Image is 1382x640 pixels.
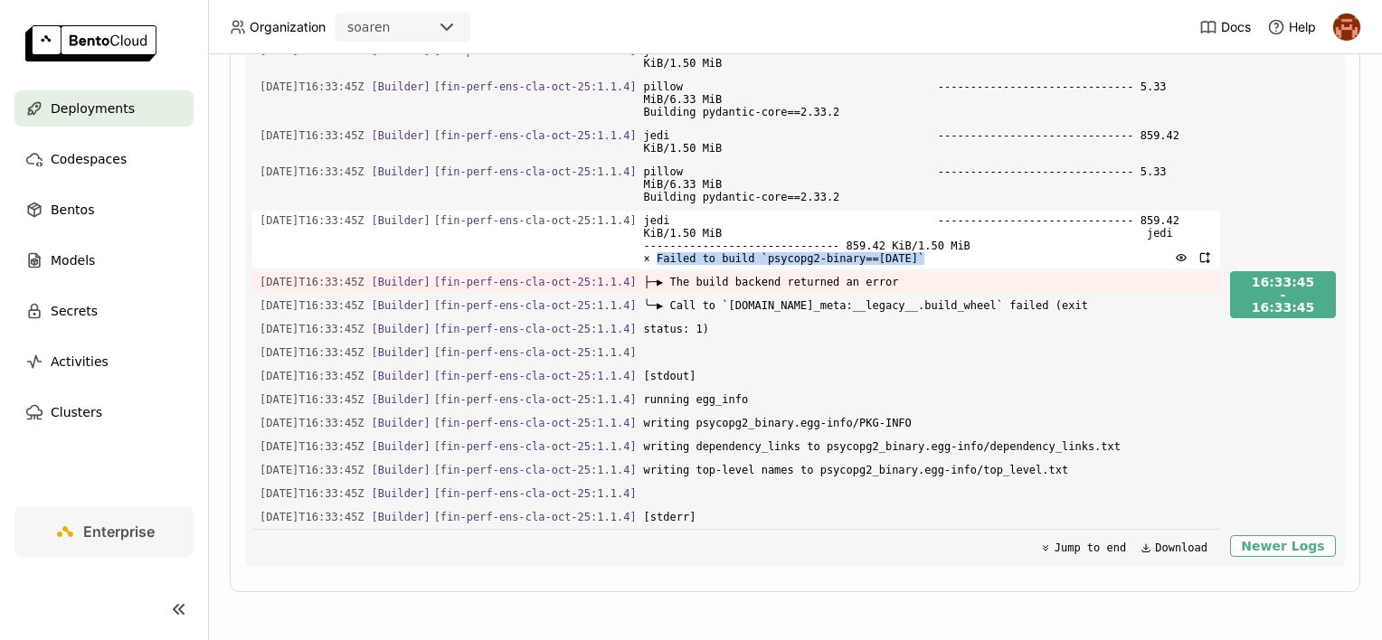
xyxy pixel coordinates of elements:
span: Codespaces [51,148,127,170]
img: logo [25,25,156,61]
span: [Builder] [372,276,431,288]
button: Newer Logs [1230,535,1336,557]
div: Help [1267,18,1316,36]
span: pillow ------------------------------ 5.33 MiB/6.33 MiB Building pydantic-core==2.33.2 [644,77,1213,122]
span: 2025-10-15T16:33:45.694Z [260,211,364,231]
span: running egg_info [644,390,1213,409]
span: 2025-10-15T16:33:45.694Z [260,162,364,182]
span: Bentos [51,199,94,221]
span: status: 1) [644,319,1213,339]
img: h0akoisn5opggd859j2zve66u2a2 [1333,14,1360,41]
span: [fin-perf-ens-cla-oct-25:1.1.4] [434,129,637,142]
span: Secrets [51,300,98,322]
span: Deployments [51,98,135,119]
span: [fin-perf-ens-cla-oct-25:1.1.4] [434,214,637,227]
span: writing dependency_links to psycopg2_binary.egg-info/dependency_links.txt [644,437,1213,456]
span: [fin-perf-ens-cla-oct-25:1.1.4] [434,346,637,359]
span: Enterprise [83,522,155,541]
span: 2025-10-15T16:33:45.694Z [260,272,364,292]
span: [Builder] [372,299,431,312]
span: [fin-perf-ens-cla-oct-25:1.1.4] [434,80,637,93]
a: Activities [14,344,194,380]
span: [Builder] [372,393,431,406]
input: Selected soaren. [392,19,393,37]
a: Bentos [14,192,194,228]
span: 2025-10-15T16:33:45.694Z [260,77,364,97]
span: 2025-10-15T16:33:45.694Z [260,413,364,433]
span: jedi ------------------------------ 859.42 KiB/1.50 MiB [644,41,1213,73]
span: [Builder] [372,214,431,227]
span: [stderr] [644,507,1213,527]
a: Models [14,242,194,278]
span: [fin-perf-ens-cla-oct-25:1.1.4] [434,393,637,406]
button: Jump to end [1035,537,1131,559]
a: Enterprise [14,506,194,557]
span: 2025-10-15T16:33:45.694Z [260,296,364,315]
span: 2025-10-15T16:33:45.694Z [260,390,364,409]
span: [fin-perf-ens-cla-oct-25:1.1.4] [434,511,637,523]
span: Help [1289,19,1316,35]
span: jedi ------------------------------ 859.42 KiB/1.50 MiB [644,126,1213,158]
span: [fin-perf-ens-cla-oct-25:1.1.4] [434,165,637,178]
span: [fin-perf-ens-cla-oct-25:1.1.4] [434,464,637,476]
span: 2025-10-15T16:33:45.694Z [260,484,364,504]
span: [fin-perf-ens-cla-oct-25:1.1.4] [434,276,637,288]
span: 2025-10-15T16:33:45.694Z [260,126,364,146]
span: 2025-10-15T16:33:45.694Z [260,460,364,480]
span: [Builder] [372,370,431,382]
span: [Builder] [372,511,431,523]
span: [Builder] [372,487,431,500]
span: [fin-perf-ens-cla-oct-25:1.1.4] [434,487,637,500]
div: soaren [347,18,390,36]
a: Secrets [14,293,194,329]
button: Download [1135,537,1213,559]
span: 2025-10-15T16:33:45.694Z [260,507,364,527]
span: [Builder] [372,440,431,453]
span: Clusters [51,401,102,423]
span: [Builder] [372,346,431,359]
div: - [1252,290,1315,299]
button: 16:33:45-16:33:45 [1230,271,1336,318]
span: [Builder] [372,417,431,429]
div: 2025-10-15T16:33:45.694Z [1252,274,1315,290]
a: Codespaces [14,141,194,177]
span: Activities [51,351,109,372]
span: Models [51,249,95,271]
a: Deployments [14,90,194,127]
span: pillow ------------------------------ 5.33 MiB/6.33 MiB Building pydantic-core==2.33.2 [644,162,1213,207]
span: 2025-10-15T16:33:45.694Z [260,319,364,339]
span: [fin-perf-ens-cla-oct-25:1.1.4] [434,440,637,453]
div: 2025-10-15T16:33:45.694Z [1252,299,1315,315]
span: [fin-perf-ens-cla-oct-25:1.1.4] [434,323,637,335]
span: Docs [1221,19,1251,35]
span: writing top-level names to psycopg2_binary.egg-info/top_level.txt [644,460,1213,480]
span: jedi ------------------------------ 859.42 KiB/1.50 MiB jedi ------------------------------ 859.4... [644,211,1213,268]
span: ├─▶ The build backend returned an error [644,272,1213,292]
span: 2025-10-15T16:33:45.694Z [260,343,364,362]
span: [fin-perf-ens-cla-oct-25:1.1.4] [434,417,637,429]
span: ╰─▶ Call to `[DOMAIN_NAME]_meta:__legacy__.build_wheel` failed (exit [644,296,1213,315]
span: [Builder] [372,80,431,93]
span: [fin-perf-ens-cla-oct-25:1.1.4] [434,370,637,382]
span: [Builder] [372,323,431,335]
span: 2025-10-15T16:33:45.694Z [260,366,364,386]
a: Clusters [14,394,194,430]
span: [fin-perf-ens-cla-oct-25:1.1.4] [434,299,637,312]
a: Docs [1199,18,1251,36]
span: 2025-10-15T16:33:45.694Z [260,437,364,456]
span: [Builder] [372,464,431,476]
span: writing psycopg2_binary.egg-info/PKG-INFO [644,413,1213,433]
span: Organization [250,19,326,35]
span: [Builder] [372,129,431,142]
span: [Builder] [372,165,431,178]
span: [stdout] [644,366,1213,386]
